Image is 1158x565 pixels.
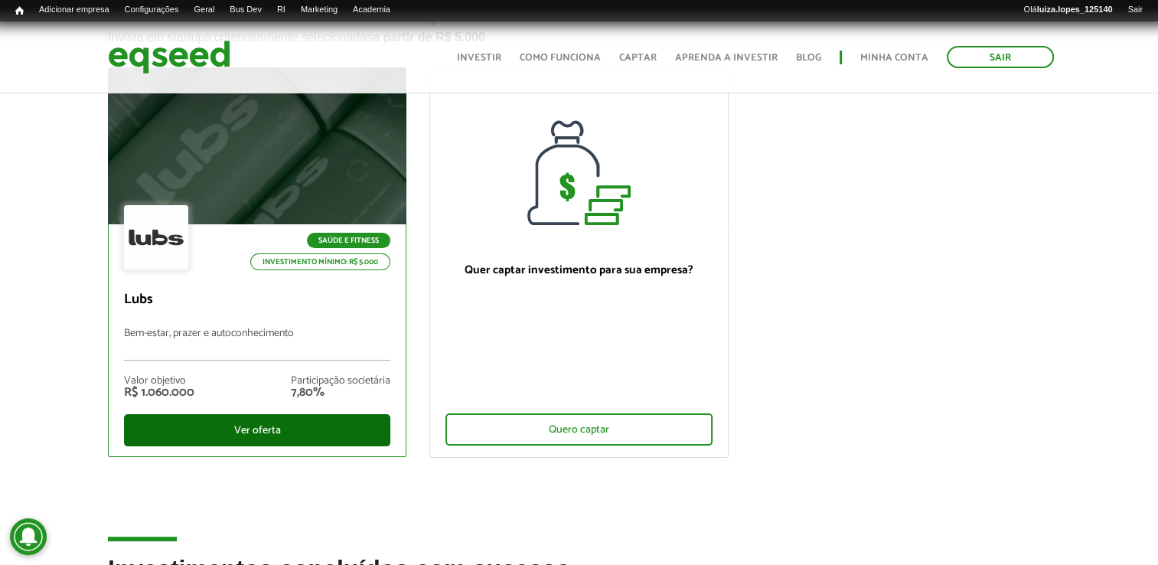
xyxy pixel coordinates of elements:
img: EqSeed [108,37,230,77]
p: Lubs [124,292,390,309]
a: Sair [1120,4,1150,16]
a: Geral [186,4,222,16]
a: RI [269,4,293,16]
a: Blog [796,53,821,63]
a: Bus Dev [222,4,269,16]
a: Início [8,4,31,18]
strong: luiza.lopes_125140 [1037,5,1113,14]
p: Quer captar investimento para sua empresa? [445,263,712,277]
p: Investimento mínimo: R$ 5.000 [250,253,390,270]
a: Aprenda a investir [675,53,778,63]
p: Saúde e Fitness [307,233,390,248]
a: Configurações [117,4,187,16]
div: Ver oferta [124,414,390,446]
a: Investir [457,53,501,63]
a: Quer captar investimento para sua empresa? Quero captar [429,67,728,458]
a: Como funciona [520,53,601,63]
p: Bem-estar, prazer e autoconhecimento [124,328,390,361]
div: Quero captar [445,413,712,446]
div: Participação societária [291,376,390,387]
a: Adicionar empresa [31,4,117,16]
a: Sair [947,46,1054,68]
div: Valor objetivo [124,376,194,387]
div: R$ 1.060.000 [124,387,194,399]
a: Minha conta [860,53,928,63]
div: 7,80% [291,387,390,399]
a: Marketing [293,4,345,16]
a: Academia [345,4,398,16]
a: Oláluiza.lopes_125140 [1016,4,1120,16]
span: Início [15,5,24,16]
a: Saúde e Fitness Investimento mínimo: R$ 5.000 Lubs Bem-estar, prazer e autoconhecimento Valor obj... [108,67,406,457]
a: Captar [619,53,657,63]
